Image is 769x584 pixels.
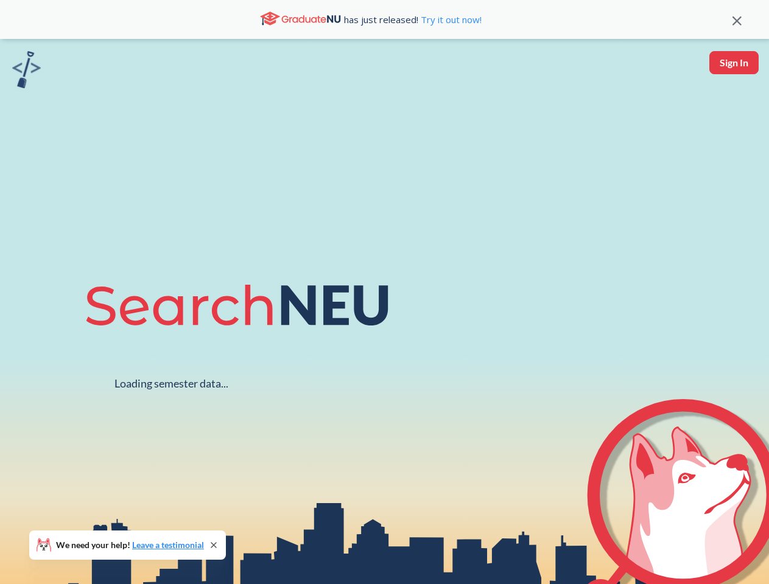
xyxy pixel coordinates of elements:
[114,377,228,391] div: Loading semester data...
[344,13,482,26] span: has just released!
[12,51,41,88] img: sandbox logo
[709,51,759,74] button: Sign In
[132,540,204,550] a: Leave a testimonial
[56,541,204,549] span: We need your help!
[418,13,482,26] a: Try it out now!
[12,51,41,92] a: sandbox logo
